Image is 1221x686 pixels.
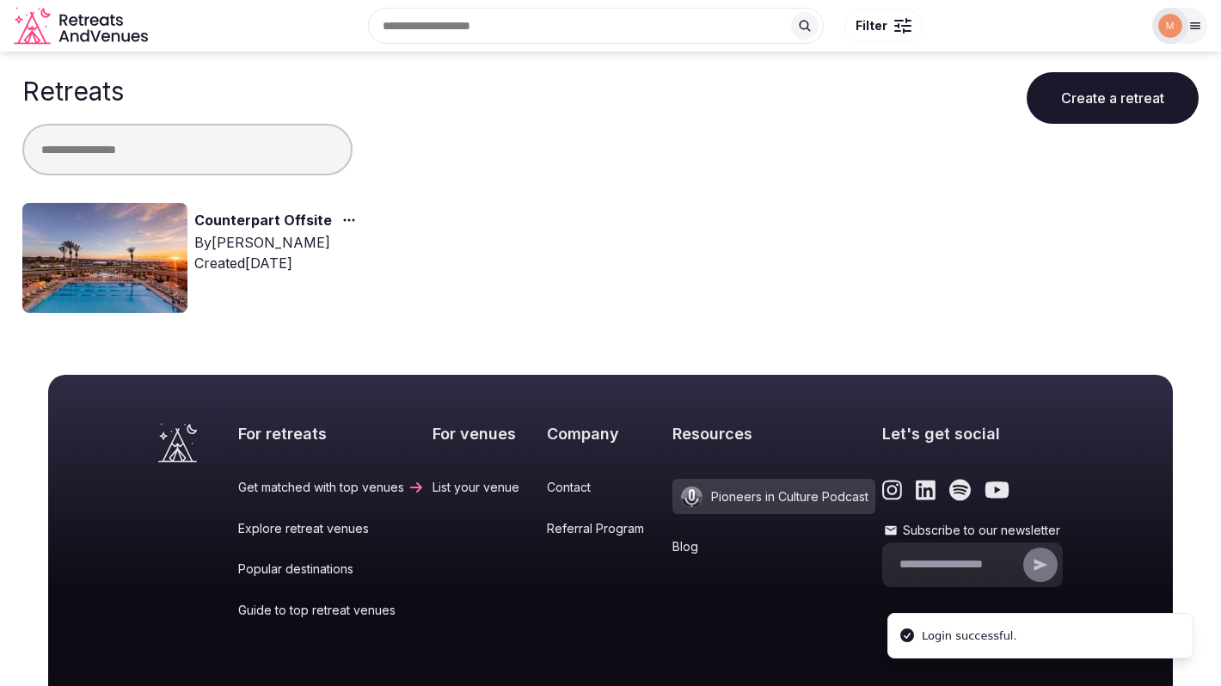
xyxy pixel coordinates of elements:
[1158,14,1182,38] img: macey
[238,423,425,444] h2: For retreats
[547,520,665,537] a: Referral Program
[22,76,124,107] h1: Retreats
[194,232,363,253] div: By [PERSON_NAME]
[238,479,425,496] a: Get matched with top venues
[922,628,1017,645] div: Login successful.
[672,538,875,555] a: Blog
[14,7,151,46] svg: Retreats and Venues company logo
[433,423,540,444] h2: For venues
[856,17,887,34] span: Filter
[14,7,151,46] a: Visit the homepage
[672,479,875,514] a: Pioneers in Culture Podcast
[238,520,425,537] a: Explore retreat venues
[433,479,540,496] a: List your venue
[194,210,332,232] a: Counterpart Offsite
[194,253,363,273] div: Created [DATE]
[547,479,665,496] a: Contact
[985,479,1009,501] a: Link to the retreats and venues Youtube page
[882,479,902,501] a: Link to the retreats and venues Instagram page
[949,479,971,501] a: Link to the retreats and venues Spotify page
[158,423,197,462] a: Visit the homepage
[238,560,425,578] a: Popular destinations
[1027,72,1199,124] button: Create a retreat
[22,203,187,313] img: Top retreat image for the retreat: Counterpart Offsite
[672,423,875,444] h2: Resources
[238,602,425,619] a: Guide to top retreat venues
[547,423,665,444] h2: Company
[916,479,936,501] a: Link to the retreats and venues LinkedIn page
[882,522,1063,539] label: Subscribe to our newsletter
[844,9,923,42] button: Filter
[882,423,1063,444] h2: Let's get social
